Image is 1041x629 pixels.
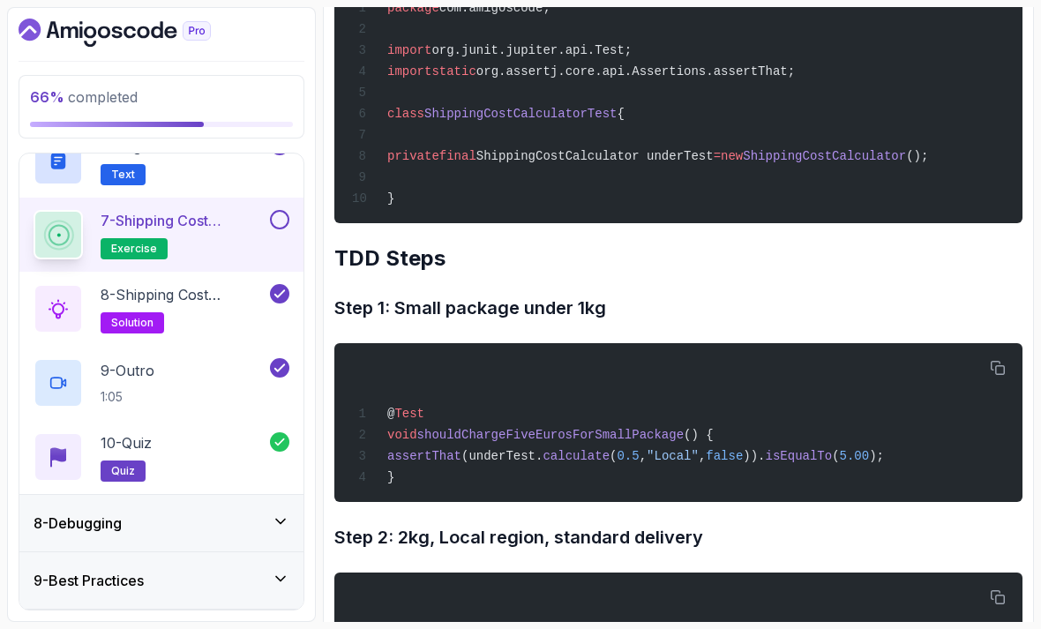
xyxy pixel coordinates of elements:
[706,449,743,463] span: false
[34,432,289,482] button: 10-Quizquiz
[387,64,431,79] span: import
[34,358,289,408] button: 9-Outro1:05
[34,210,289,259] button: 7-Shipping Cost Calculator Exerciseexercise
[714,149,721,163] span: =
[840,449,870,463] span: 5.00
[906,149,928,163] span: ();
[431,64,476,79] span: static
[387,43,431,57] span: import
[19,495,303,551] button: 8-Debugging
[34,570,144,591] h3: 9 - Best Practices
[387,449,461,463] span: assertThat
[743,449,765,463] span: )).
[417,428,684,442] span: shouldChargeFiveEurosForSmallPackage
[334,294,1022,322] h3: Step 1: Small package under 1kg
[832,449,839,463] span: (
[334,523,1022,551] h3: Step 2: 2kg, Local region, standard delivery
[30,88,64,106] span: 66 %
[699,449,706,463] span: ,
[111,168,135,182] span: Text
[424,107,617,121] span: ShippingCostCalculatorTest
[387,407,394,421] span: @
[34,136,289,185] button: 6-Regex CheatsheetText
[34,284,289,333] button: 8-Shipping Cost Calculator Solutionsolution
[19,552,303,609] button: 9-Best Practices
[111,464,135,478] span: quiz
[617,449,639,463] span: 0.5
[439,149,476,163] span: final
[387,1,439,15] span: package
[617,107,624,121] span: {
[101,432,152,453] p: 10 - Quiz
[101,284,266,305] p: 8 - Shipping Cost Calculator Solution
[34,513,122,534] h3: 8 - Debugging
[387,107,424,121] span: class
[387,428,417,442] span: void
[476,64,795,79] span: org.assertj.core.api.Assertions.assertThat;
[30,88,138,106] span: completed
[476,149,714,163] span: ShippingCostCalculator underTest
[387,470,394,484] span: }
[101,388,154,406] p: 1:05
[394,407,424,421] span: Test
[543,449,610,463] span: calculate
[610,449,617,463] span: (
[869,449,884,463] span: );
[461,449,543,463] span: (underTest.
[111,242,157,256] span: exercise
[647,449,699,463] span: "Local"
[19,19,251,47] a: Dashboard
[743,149,906,163] span: ShippingCostCalculator
[766,449,833,463] span: isEqualTo
[684,428,714,442] span: () {
[101,360,154,381] p: 9 - Outro
[334,244,1022,273] h2: TDD Steps
[439,1,550,15] span: com.amigoscode;
[640,449,647,463] span: ,
[721,149,743,163] span: new
[387,191,394,206] span: }
[387,149,439,163] span: private
[431,43,632,57] span: org.junit.jupiter.api.Test;
[111,316,154,330] span: solution
[101,210,266,231] p: 7 - Shipping Cost Calculator Exercise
